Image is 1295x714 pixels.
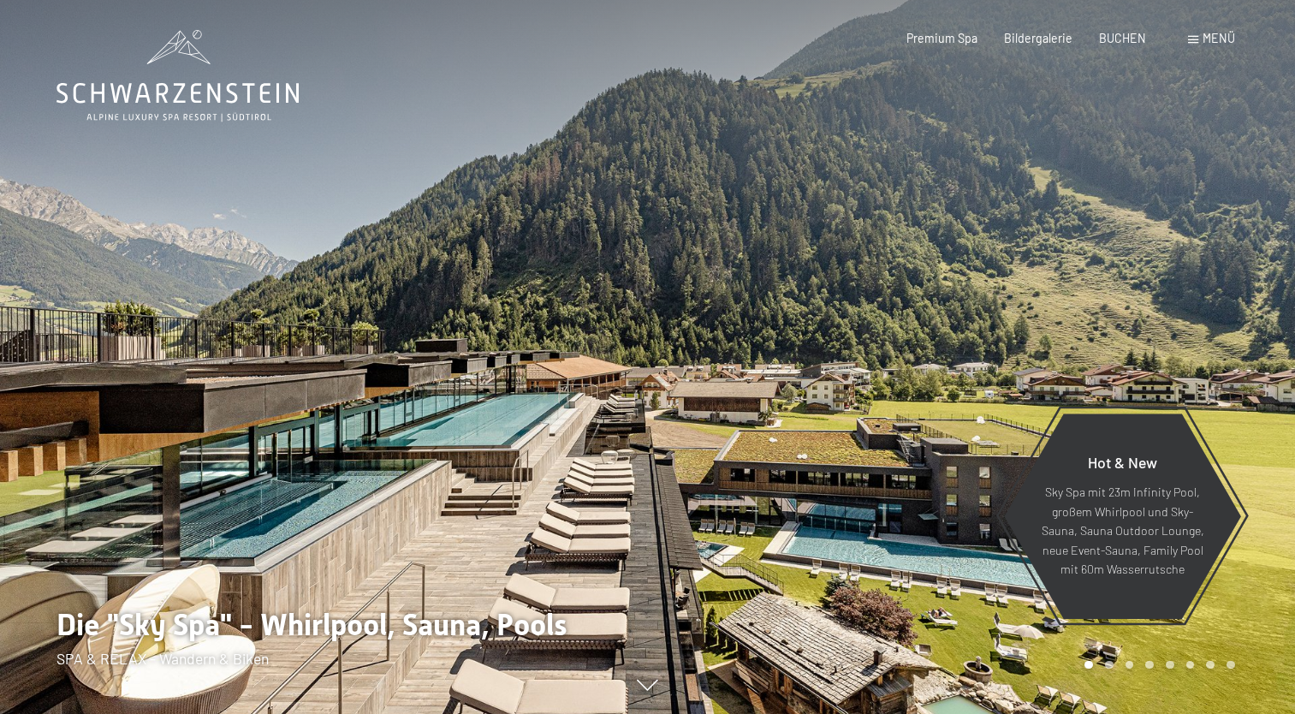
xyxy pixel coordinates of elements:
[1004,31,1072,45] a: Bildergalerie
[1145,661,1154,669] div: Carousel Page 4
[906,31,977,45] a: Premium Spa
[1203,31,1235,45] span: Menü
[1099,31,1146,45] a: BUCHEN
[1126,661,1134,669] div: Carousel Page 3
[1041,483,1204,580] p: Sky Spa mit 23m Infinity Pool, großem Whirlpool und Sky-Sauna, Sauna Outdoor Lounge, neue Event-S...
[1105,661,1114,669] div: Carousel Page 2
[1088,453,1157,472] span: Hot & New
[1078,661,1234,669] div: Carousel Pagination
[1227,661,1235,669] div: Carousel Page 8
[1084,661,1093,669] div: Carousel Page 1 (Current Slide)
[1003,413,1242,620] a: Hot & New Sky Spa mit 23m Infinity Pool, großem Whirlpool und Sky-Sauna, Sauna Outdoor Lounge, ne...
[1166,661,1174,669] div: Carousel Page 5
[1186,661,1195,669] div: Carousel Page 6
[1206,661,1215,669] div: Carousel Page 7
